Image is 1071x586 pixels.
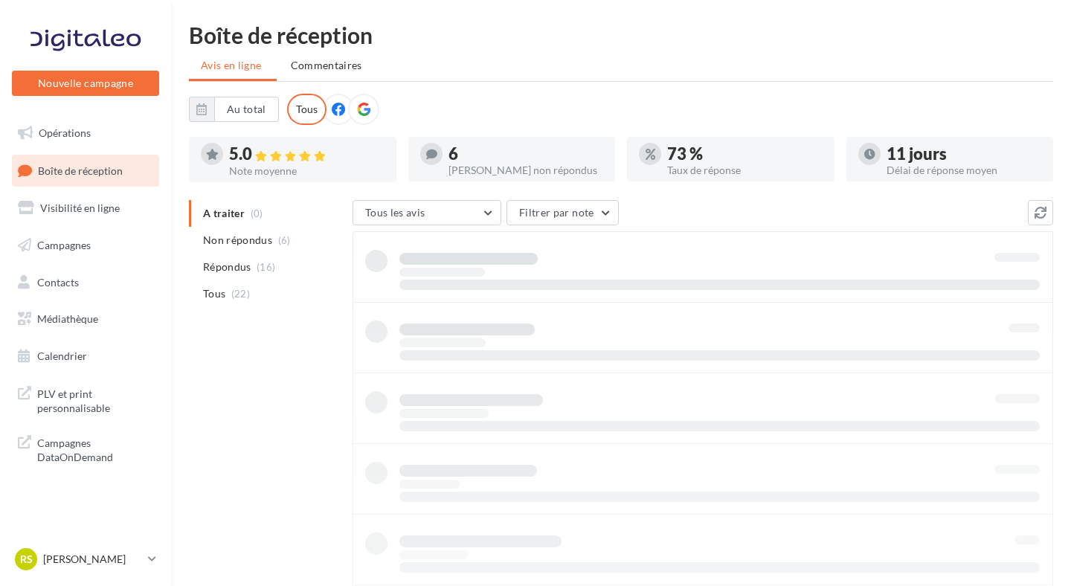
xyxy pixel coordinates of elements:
[887,146,1042,162] div: 11 jours
[278,234,291,246] span: (6)
[12,545,159,573] a: RS [PERSON_NAME]
[9,230,162,261] a: Campagnes
[231,288,250,300] span: (22)
[37,350,87,362] span: Calendrier
[37,239,91,251] span: Campagnes
[37,275,79,288] span: Contacts
[887,165,1042,176] div: Délai de réponse moyen
[214,97,279,122] button: Au total
[38,164,123,176] span: Boîte de réception
[257,261,275,273] span: (16)
[229,166,385,176] div: Note moyenne
[12,71,159,96] button: Nouvelle campagne
[9,267,162,298] a: Contacts
[20,552,33,567] span: RS
[43,552,142,567] p: [PERSON_NAME]
[40,202,120,214] span: Visibilité en ligne
[203,286,225,301] span: Tous
[9,341,162,372] a: Calendrier
[203,233,272,248] span: Non répondus
[229,146,385,163] div: 5.0
[287,94,327,125] div: Tous
[9,378,162,422] a: PLV et print personnalisable
[667,165,823,176] div: Taux de réponse
[189,24,1053,46] div: Boîte de réception
[37,312,98,325] span: Médiathèque
[189,97,279,122] button: Au total
[9,155,162,187] a: Boîte de réception
[448,146,604,162] div: 6
[9,303,162,335] a: Médiathèque
[37,384,153,416] span: PLV et print personnalisable
[667,146,823,162] div: 73 %
[448,165,604,176] div: [PERSON_NAME] non répondus
[9,427,162,471] a: Campagnes DataOnDemand
[291,59,362,71] span: Commentaires
[39,126,91,139] span: Opérations
[203,260,251,274] span: Répondus
[37,433,153,465] span: Campagnes DataOnDemand
[9,117,162,149] a: Opérations
[9,193,162,224] a: Visibilité en ligne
